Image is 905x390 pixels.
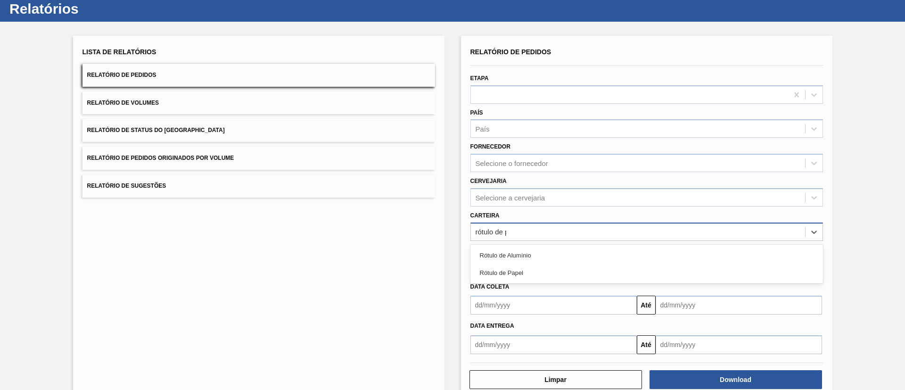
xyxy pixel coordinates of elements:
button: Relatório de Sugestões [82,174,435,198]
label: País [470,109,483,116]
label: Carteira [470,212,500,219]
div: Selecione a cervejaria [476,193,545,201]
label: Cervejaria [470,178,507,184]
span: Relatório de Pedidos Originados por Volume [87,155,234,161]
button: Relatório de Volumes [82,91,435,115]
span: Lista de Relatórios [82,48,156,56]
button: Download [650,370,822,389]
div: Selecione o fornecedor [476,159,548,167]
span: Relatório de Pedidos [87,72,156,78]
input: dd/mm/yyyy [656,296,822,315]
span: Relatório de Status do [GEOGRAPHIC_DATA] [87,127,225,133]
h1: Relatórios [9,3,177,14]
span: Relatório de Pedidos [470,48,551,56]
label: Fornecedor [470,143,510,150]
button: Relatório de Pedidos [82,64,435,87]
input: dd/mm/yyyy [470,335,637,354]
div: Rótulo de Alumínio [470,247,823,264]
span: Data Entrega [470,323,514,329]
div: País [476,125,490,133]
input: dd/mm/yyyy [656,335,822,354]
span: Relatório de Sugestões [87,183,166,189]
button: Limpar [469,370,642,389]
span: Relatório de Volumes [87,100,159,106]
label: Etapa [470,75,489,82]
button: Até [637,296,656,315]
input: dd/mm/yyyy [470,296,637,315]
button: Relatório de Status do [GEOGRAPHIC_DATA] [82,119,435,142]
button: Relatório de Pedidos Originados por Volume [82,147,435,170]
span: Data coleta [470,283,510,290]
div: Rótulo de Papel [470,264,823,282]
button: Até [637,335,656,354]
